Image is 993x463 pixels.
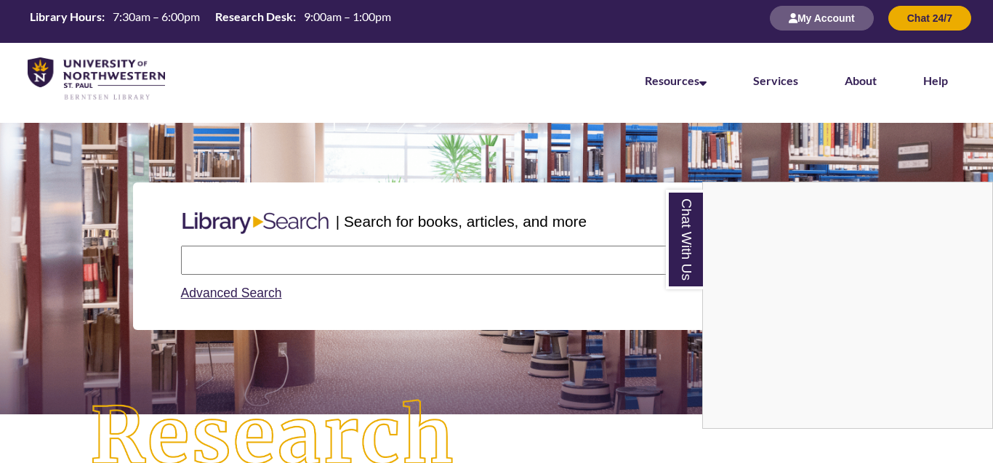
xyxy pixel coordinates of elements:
[666,190,703,289] a: Chat With Us
[702,182,993,429] div: Chat With Us
[923,73,948,87] a: Help
[645,73,707,87] a: Resources
[28,57,165,101] img: UNWSP Library Logo
[845,73,877,87] a: About
[753,73,798,87] a: Services
[703,182,992,428] iframe: Chat Widget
